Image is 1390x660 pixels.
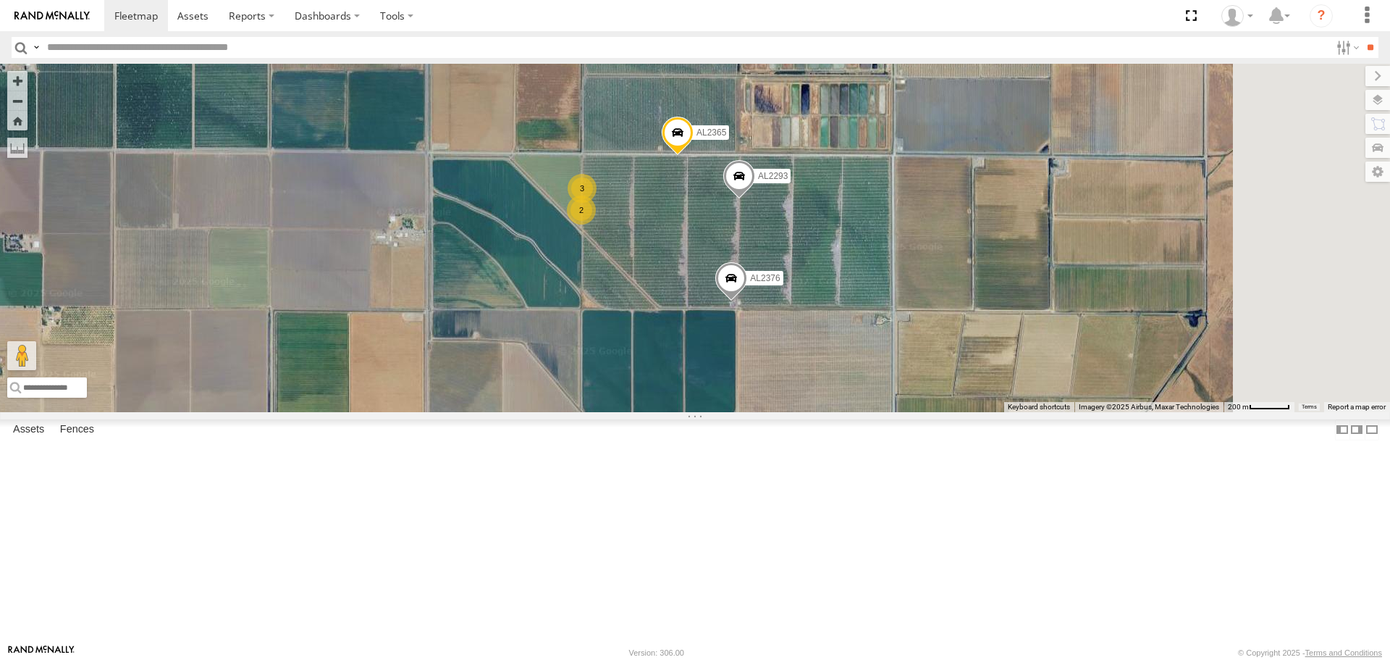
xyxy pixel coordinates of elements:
[1223,402,1294,412] button: Map Scale: 200 m per 53 pixels
[1302,404,1317,409] a: Terms (opens in new tab)
[7,111,28,130] button: Zoom Home
[758,171,788,181] span: AL2293
[53,420,101,440] label: Fences
[1328,403,1386,411] a: Report a map error
[568,174,597,203] div: 3
[1365,419,1379,440] label: Hide Summary Table
[1008,402,1070,412] button: Keyboard shortcuts
[14,11,90,21] img: rand-logo.svg
[1216,5,1258,27] div: David Lowrie
[1310,4,1333,28] i: ?
[1228,403,1249,411] span: 200 m
[6,420,51,440] label: Assets
[1349,419,1364,440] label: Dock Summary Table to the Right
[1335,419,1349,440] label: Dock Summary Table to the Left
[1238,648,1382,657] div: © Copyright 2025 -
[1365,162,1390,182] label: Map Settings
[7,341,36,370] button: Drag Pegman onto the map to open Street View
[750,274,780,284] span: AL2376
[30,37,42,58] label: Search Query
[1079,403,1219,411] span: Imagery ©2025 Airbus, Maxar Technologies
[567,196,596,225] div: 2
[696,128,726,138] span: AL2365
[7,91,28,111] button: Zoom out
[7,138,28,158] label: Measure
[1331,37,1362,58] label: Search Filter Options
[1305,648,1382,657] a: Terms and Conditions
[7,71,28,91] button: Zoom in
[629,648,684,657] div: Version: 306.00
[8,646,75,660] a: Visit our Website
